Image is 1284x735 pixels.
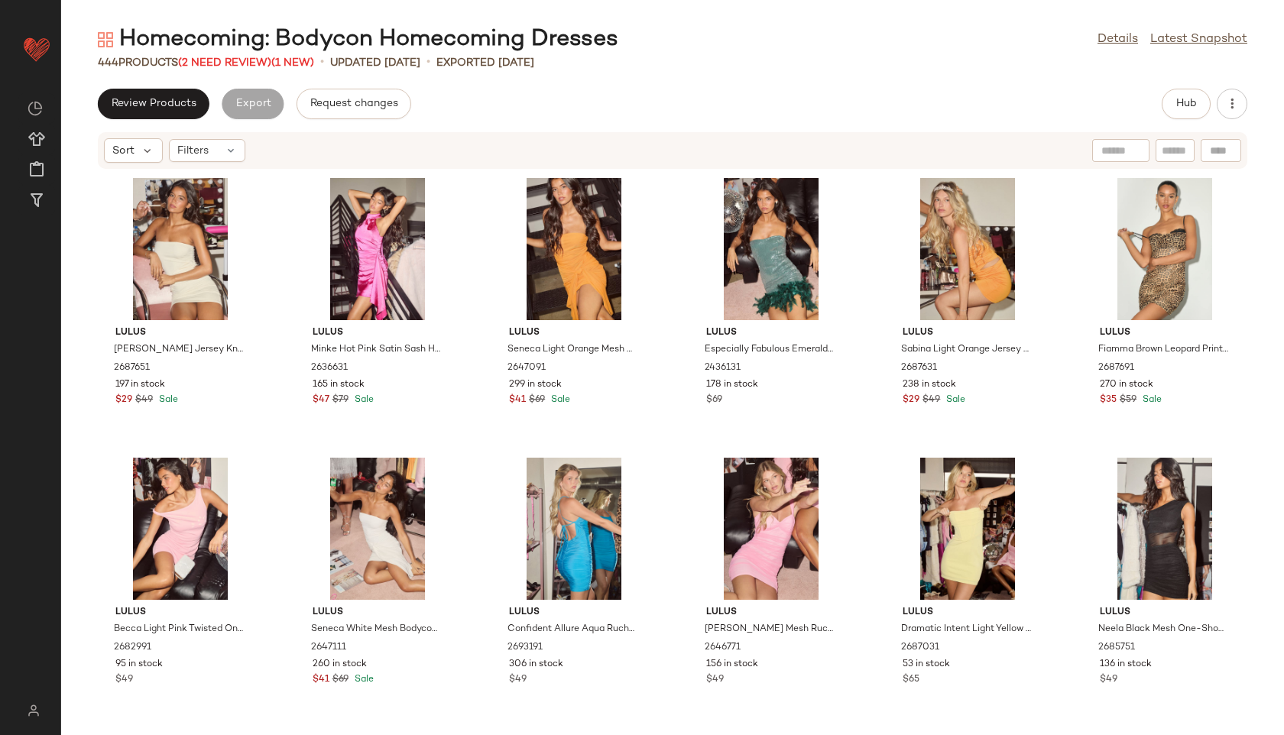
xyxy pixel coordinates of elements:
[1150,31,1247,49] a: Latest Snapshot
[114,641,151,655] span: 2682991
[313,326,443,340] span: Lulus
[426,53,430,72] span: •
[1098,641,1135,655] span: 2685751
[1098,31,1138,49] a: Details
[901,343,1031,357] span: Sabina Light Orange Jersey Knit Cutout Mini Dress
[98,32,113,47] img: svg%3e
[115,673,133,687] span: $49
[115,378,165,392] span: 197 in stock
[706,673,724,687] span: $49
[943,395,965,405] span: Sale
[509,606,639,620] span: Lulus
[311,343,441,357] span: Minke Hot Pink Satin Sash Halter Mini Dress
[507,641,543,655] span: 2693191
[509,326,639,340] span: Lulus
[705,641,741,655] span: 2646771
[28,101,43,116] img: svg%3e
[706,606,836,620] span: Lulus
[901,641,939,655] span: 2687031
[507,343,637,357] span: Seneca Light Orange Mesh Bodycon Sash Mini Dress
[310,98,398,110] span: Request changes
[1100,378,1153,392] span: 270 in stock
[1120,393,1136,407] span: $59
[311,641,346,655] span: 2647111
[98,55,314,71] div: Products
[1162,89,1211,119] button: Hub
[890,178,1045,320] img: 12909521_2687631.jpg
[332,673,349,687] span: $69
[112,143,135,159] span: Sort
[115,658,163,672] span: 95 in stock
[115,393,132,407] span: $29
[529,393,545,407] span: $69
[297,89,411,119] button: Request changes
[705,361,741,375] span: 2436131
[1098,343,1228,357] span: Fiamma Brown Leopard Print Mesh Bodycon Mini Dress
[705,623,835,636] span: [PERSON_NAME] Mesh Ruched Bodycon Mini Dress
[706,393,722,407] span: $69
[509,673,527,687] span: $49
[903,378,956,392] span: 238 in stock
[115,326,245,340] span: Lulus
[706,378,758,392] span: 178 in stock
[509,658,563,672] span: 306 in stock
[103,458,258,600] img: 12909881_2682991.jpg
[313,673,329,687] span: $41
[1098,361,1134,375] span: 2687691
[903,606,1033,620] span: Lulus
[922,393,940,407] span: $49
[135,393,153,407] span: $49
[311,623,441,636] span: Seneca White Mesh Bodycon Sash Mini Dress
[694,178,848,320] img: 12909641_2436131.jpg
[300,178,455,320] img: 12909981_2636631.jpg
[98,57,118,69] span: 444
[903,393,919,407] span: $29
[271,57,314,69] span: (1 New)
[313,393,329,407] span: $47
[706,658,758,672] span: 156 in stock
[111,98,196,110] span: Review Products
[98,89,209,119] button: Review Products
[352,675,374,685] span: Sale
[497,178,651,320] img: 12910381_2647091.jpg
[313,378,365,392] span: 165 in stock
[103,178,258,320] img: 12909481_2687651.jpg
[1100,606,1230,620] span: Lulus
[1100,658,1152,672] span: 136 in stock
[903,658,950,672] span: 53 in stock
[114,361,150,375] span: 2687651
[903,673,919,687] span: $65
[313,606,443,620] span: Lulus
[694,458,848,600] img: 12909941_2646771.jpg
[21,34,52,64] img: heart_red.DM2ytmEG.svg
[890,458,1045,600] img: 12909621_2687031.jpg
[1098,623,1228,636] span: Neela Black Mesh One-Shoulder Mini Dress
[507,623,637,636] span: Confident Allure Aqua Ruched Lace-Up Bodycon Mini Dress
[1100,673,1117,687] span: $49
[1140,395,1162,405] span: Sale
[436,55,534,71] p: Exported [DATE]
[320,53,324,72] span: •
[507,361,546,375] span: 2647091
[313,658,367,672] span: 260 in stock
[548,395,570,405] span: Sale
[98,24,618,55] div: Homecoming: Bodycon Homecoming Dresses
[1100,393,1117,407] span: $35
[311,361,348,375] span: 2636631
[300,458,455,600] img: 12909681_2647111.jpg
[18,704,48,717] img: svg%3e
[352,395,374,405] span: Sale
[115,606,245,620] span: Lulus
[1088,458,1242,600] img: 12909441_2685751.jpg
[330,55,420,71] p: updated [DATE]
[903,326,1033,340] span: Lulus
[705,343,835,357] span: Especially Fabulous Emerald Sequin Feather Strapless Mini Dress
[114,343,244,357] span: [PERSON_NAME] Jersey Knit Cutout Mini Dress
[706,326,836,340] span: Lulus
[177,143,209,159] span: Filters
[497,458,651,600] img: 12909861_2693191.jpg
[901,623,1031,636] span: Dramatic Intent Light Yellow Strapless Corset Bodycon Mini Dress
[509,393,526,407] span: $41
[178,57,271,69] span: (2 Need Review)
[509,378,562,392] span: 299 in stock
